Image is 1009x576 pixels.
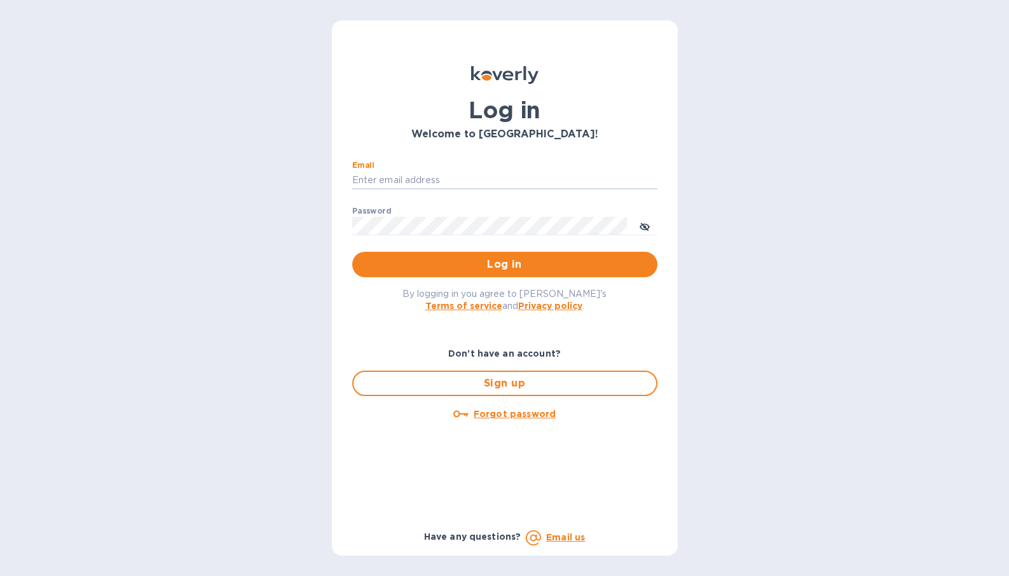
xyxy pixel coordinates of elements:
button: toggle password visibility [632,213,657,238]
input: Enter email address [352,171,657,190]
label: Password [352,207,391,215]
label: Email [352,161,374,169]
span: Sign up [364,376,646,391]
h3: Welcome to [GEOGRAPHIC_DATA]! [352,128,657,141]
a: Email us [546,532,585,542]
b: Have any questions? [424,531,521,542]
button: Log in [352,252,657,277]
img: Koverly [471,66,539,84]
span: By logging in you agree to [PERSON_NAME]'s and . [402,289,607,311]
a: Privacy policy [518,301,582,311]
span: Log in [362,257,647,272]
button: Sign up [352,371,657,396]
b: Don't have an account? [448,348,561,359]
a: Terms of service [425,301,502,311]
h1: Log in [352,97,657,123]
u: Forgot password [474,409,556,419]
